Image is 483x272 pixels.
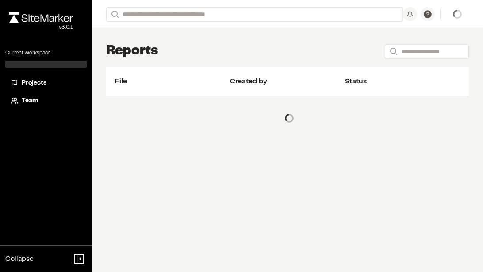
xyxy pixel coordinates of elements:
span: Team [22,96,38,106]
p: Current Workspace [5,49,87,57]
button: Search [106,7,122,22]
a: Projects [11,78,81,88]
div: Status [345,76,460,87]
button: Search [385,44,401,59]
div: Created by [230,76,345,87]
div: File [115,76,230,87]
span: Projects [22,78,46,88]
h1: Reports [106,43,158,60]
div: Oh geez...please don't... [9,23,73,31]
span: Collapse [5,254,34,264]
img: rebrand.png [9,12,73,23]
a: Team [11,96,81,106]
